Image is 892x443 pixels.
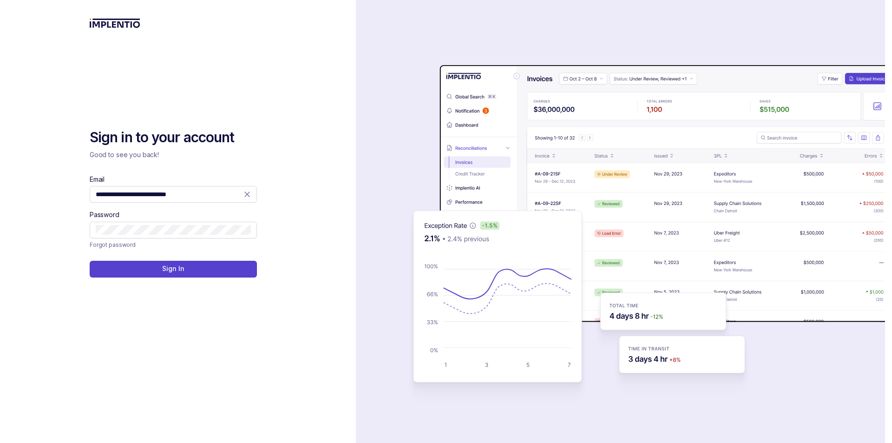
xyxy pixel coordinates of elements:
[90,128,257,147] h2: Sign in to your account
[90,240,136,250] a: Link Forgot password
[90,240,136,250] p: Forgot password
[90,175,105,184] label: Email
[90,210,119,219] label: Password
[162,264,184,273] p: Sign In
[90,261,257,278] button: Sign In
[90,19,140,28] img: logo
[90,150,257,159] p: Good to see you back!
